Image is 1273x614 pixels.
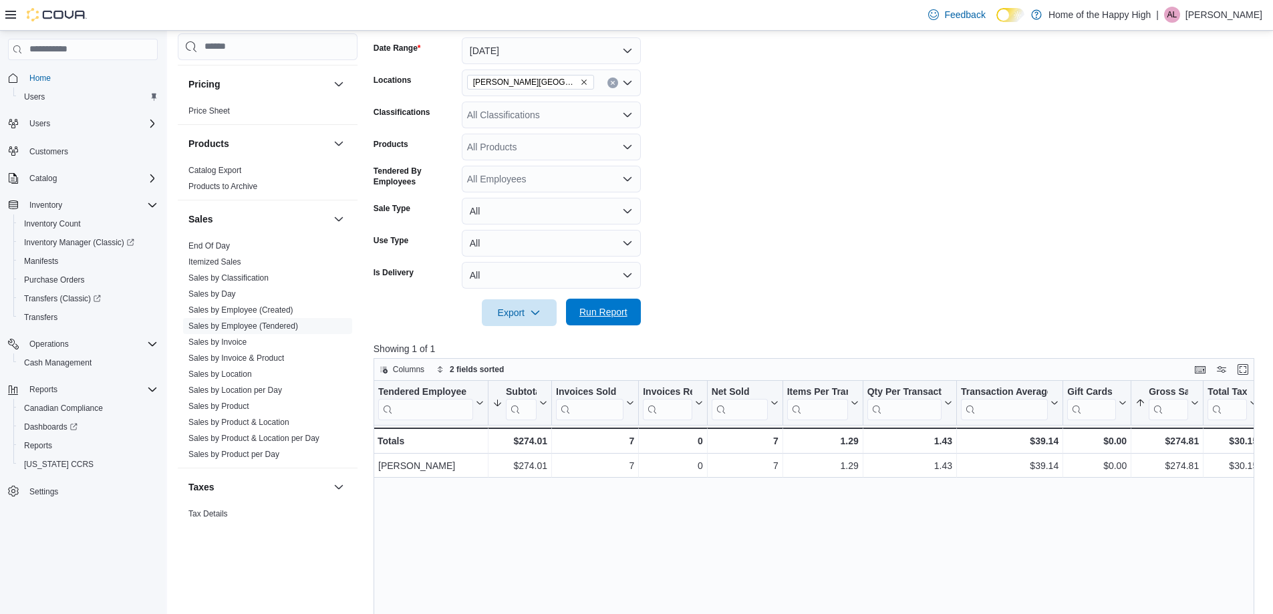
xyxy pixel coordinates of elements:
[490,299,549,326] span: Export
[188,321,298,331] a: Sales by Employee (Tendered)
[643,386,692,399] div: Invoices Ref
[711,433,778,449] div: 7
[29,173,57,184] span: Catalog
[19,309,158,325] span: Transfers
[24,116,158,132] span: Users
[24,218,81,229] span: Inventory Count
[13,436,163,455] button: Reports
[188,166,241,175] a: Catalog Export
[188,401,249,412] span: Sales by Product
[331,76,347,92] button: Pricing
[1208,386,1247,420] div: Total Tax
[19,456,99,472] a: [US_STATE] CCRS
[378,458,484,474] div: [PERSON_NAME]
[374,267,414,278] label: Is Delivery
[1156,7,1159,23] p: |
[1208,458,1258,474] div: $30.15
[188,450,279,459] a: Sales by Product per Day
[331,211,347,227] button: Sales
[188,257,241,267] span: Itemized Sales
[19,355,158,371] span: Cash Management
[462,262,641,289] button: All
[24,312,57,323] span: Transfers
[19,291,106,307] a: Transfers (Classic)
[556,386,634,420] button: Invoices Sold
[450,364,504,375] span: 2 fields sorted
[188,106,230,116] span: Price Sheet
[462,37,641,64] button: [DATE]
[19,272,90,288] a: Purchase Orders
[188,78,220,91] h3: Pricing
[24,440,52,451] span: Reports
[374,75,412,86] label: Locations
[24,170,62,186] button: Catalog
[867,386,941,420] div: Qty Per Transaction
[961,433,1058,449] div: $39.14
[787,458,859,474] div: 1.29
[622,142,633,152] button: Open list of options
[178,162,358,200] div: Products
[711,386,767,399] div: Net Sold
[188,181,257,192] span: Products to Archive
[19,216,86,232] a: Inventory Count
[24,293,101,304] span: Transfers (Classic)
[556,386,623,399] div: Invoices Sold
[13,214,163,233] button: Inventory Count
[19,291,158,307] span: Transfers (Classic)
[1208,386,1258,420] button: Total Tax
[188,449,279,460] span: Sales by Product per Day
[1185,7,1262,23] p: [PERSON_NAME]
[24,275,85,285] span: Purchase Orders
[13,399,163,418] button: Canadian Compliance
[29,118,50,129] span: Users
[787,433,858,449] div: 1.29
[961,386,1058,420] button: Transaction Average
[24,69,158,86] span: Home
[19,400,158,416] span: Canadian Compliance
[188,386,282,395] a: Sales by Location per Day
[13,252,163,271] button: Manifests
[331,136,347,152] button: Products
[1192,361,1208,377] button: Keyboard shortcuts
[374,43,421,53] label: Date Range
[482,299,557,326] button: Export
[787,386,847,399] div: Items Per Transaction
[188,508,228,519] span: Tax Details
[1067,458,1127,474] div: $0.00
[188,212,213,226] h3: Sales
[3,335,163,353] button: Operations
[24,144,74,160] a: Customers
[188,480,328,494] button: Taxes
[188,402,249,411] a: Sales by Product
[1208,433,1258,449] div: $30.15
[19,89,50,105] a: Users
[378,386,484,420] button: Tendered Employee
[506,386,537,399] div: Subtotal
[188,433,319,444] span: Sales by Product & Location per Day
[643,386,692,420] div: Invoices Ref
[787,386,858,420] button: Items Per Transaction
[24,197,67,213] button: Inventory
[19,419,83,435] a: Dashboards
[374,235,408,246] label: Use Type
[188,241,230,251] a: End Of Day
[1167,7,1177,23] span: AL
[374,166,456,187] label: Tendered By Employees
[188,385,282,396] span: Sales by Location per Day
[556,433,634,449] div: 7
[29,73,51,84] span: Home
[188,305,293,315] a: Sales by Employee (Created)
[787,386,847,420] div: Items Per Transaction
[374,361,430,377] button: Columns
[996,22,997,23] span: Dark Mode
[492,386,547,420] button: Subtotal
[188,137,328,150] button: Products
[188,337,247,347] a: Sales by Invoice
[24,422,78,432] span: Dashboards
[188,137,229,150] h3: Products
[622,110,633,120] button: Open list of options
[3,482,163,501] button: Settings
[188,165,241,176] span: Catalog Export
[19,355,97,371] a: Cash Management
